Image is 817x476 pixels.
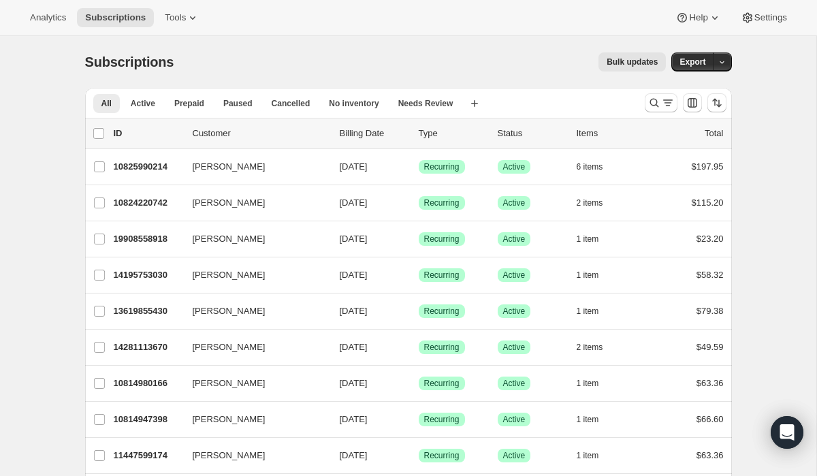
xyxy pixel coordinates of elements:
[577,193,618,212] button: 2 items
[114,446,724,465] div: 11447599174[PERSON_NAME][DATE]SuccessRecurringSuccessActive1 item$63.36
[771,416,803,449] div: Open Intercom Messenger
[464,94,485,113] button: Create new view
[114,410,724,429] div: 10814947398[PERSON_NAME][DATE]SuccessRecurringSuccessActive1 item$66.60
[193,160,266,174] span: [PERSON_NAME]
[503,414,526,425] span: Active
[114,340,182,354] p: 14281113670
[185,409,321,430] button: [PERSON_NAME]
[114,196,182,210] p: 10824220742
[193,196,266,210] span: [PERSON_NAME]
[424,378,460,389] span: Recurring
[193,127,329,140] p: Customer
[85,54,174,69] span: Subscriptions
[340,161,368,172] span: [DATE]
[193,413,266,426] span: [PERSON_NAME]
[503,234,526,244] span: Active
[185,192,321,214] button: [PERSON_NAME]
[185,156,321,178] button: [PERSON_NAME]
[696,234,724,244] span: $23.20
[85,12,146,23] span: Subscriptions
[424,197,460,208] span: Recurring
[696,270,724,280] span: $58.32
[114,304,182,318] p: 13619855430
[30,12,66,23] span: Analytics
[577,266,614,285] button: 1 item
[424,270,460,281] span: Recurring
[503,450,526,461] span: Active
[696,306,724,316] span: $79.38
[667,8,729,27] button: Help
[157,8,208,27] button: Tools
[398,98,453,109] span: Needs Review
[329,98,379,109] span: No inventory
[114,374,724,393] div: 10814980166[PERSON_NAME][DATE]SuccessRecurringSuccessActive1 item$63.36
[577,374,614,393] button: 1 item
[340,197,368,208] span: [DATE]
[340,414,368,424] span: [DATE]
[705,127,723,140] p: Total
[577,270,599,281] span: 1 item
[185,372,321,394] button: [PERSON_NAME]
[114,338,724,357] div: 14281113670[PERSON_NAME][DATE]SuccessRecurringSuccessActive2 items$49.59
[689,12,707,23] span: Help
[696,342,724,352] span: $49.59
[114,268,182,282] p: 14195753030
[114,127,724,140] div: IDCustomerBilling DateTypeStatusItemsTotal
[193,340,266,354] span: [PERSON_NAME]
[696,378,724,388] span: $63.36
[503,197,526,208] span: Active
[503,270,526,281] span: Active
[114,266,724,285] div: 14195753030[PERSON_NAME][DATE]SuccessRecurringSuccessActive1 item$58.32
[577,306,599,317] span: 1 item
[272,98,310,109] span: Cancelled
[424,450,460,461] span: Recurring
[419,127,487,140] div: Type
[645,93,677,112] button: Search and filter results
[692,197,724,208] span: $115.20
[185,445,321,466] button: [PERSON_NAME]
[692,161,724,172] span: $197.95
[577,338,618,357] button: 2 items
[101,98,112,109] span: All
[193,232,266,246] span: [PERSON_NAME]
[503,342,526,353] span: Active
[607,57,658,67] span: Bulk updates
[114,229,724,249] div: 19908558918[PERSON_NAME][DATE]SuccessRecurringSuccessActive1 item$23.20
[114,449,182,462] p: 11447599174
[577,410,614,429] button: 1 item
[424,414,460,425] span: Recurring
[114,232,182,246] p: 19908558918
[671,52,714,72] button: Export
[185,264,321,286] button: [PERSON_NAME]
[754,12,787,23] span: Settings
[424,161,460,172] span: Recurring
[503,161,526,172] span: Active
[131,98,155,109] span: Active
[577,342,603,353] span: 2 items
[340,270,368,280] span: [DATE]
[340,234,368,244] span: [DATE]
[577,157,618,176] button: 6 items
[185,336,321,358] button: [PERSON_NAME]
[424,234,460,244] span: Recurring
[696,414,724,424] span: $66.60
[577,378,599,389] span: 1 item
[503,306,526,317] span: Active
[114,160,182,174] p: 10825990214
[223,98,253,109] span: Paused
[498,127,566,140] p: Status
[577,161,603,172] span: 6 items
[577,446,614,465] button: 1 item
[77,8,154,27] button: Subscriptions
[22,8,74,27] button: Analytics
[679,57,705,67] span: Export
[340,378,368,388] span: [DATE]
[114,377,182,390] p: 10814980166
[707,93,726,112] button: Sort the results
[577,234,599,244] span: 1 item
[114,193,724,212] div: 10824220742[PERSON_NAME][DATE]SuccessRecurringSuccessActive2 items$115.20
[185,228,321,250] button: [PERSON_NAME]
[733,8,795,27] button: Settings
[696,450,724,460] span: $63.36
[577,450,599,461] span: 1 item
